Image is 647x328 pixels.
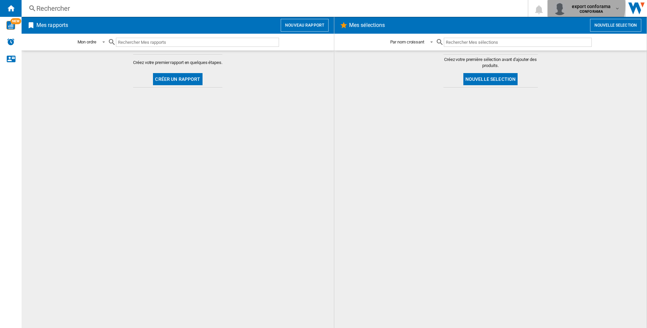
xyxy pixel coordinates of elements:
input: Rechercher Mes sélections [444,38,592,47]
input: Rechercher Mes rapports [116,38,279,47]
b: CONFORAMA [580,9,603,14]
h2: Mes rapports [35,19,69,32]
button: Nouveau rapport [281,19,329,32]
span: Créez votre premier rapport en quelques étapes. [133,60,222,66]
button: Nouvelle selection [590,19,641,32]
h2: Mes sélections [348,19,386,32]
div: Rechercher [36,4,510,13]
button: Nouvelle selection [463,73,518,85]
img: profile.jpg [553,2,566,15]
img: alerts-logo.svg [7,38,15,46]
button: Créer un rapport [153,73,202,85]
span: NEW [10,18,21,24]
div: Par nom croissant [390,39,424,44]
span: Créez votre première sélection avant d'ajouter des produits. [443,57,538,69]
span: export conforama [572,3,611,10]
div: Mon ordre [78,39,96,44]
img: wise-card.svg [6,21,15,30]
